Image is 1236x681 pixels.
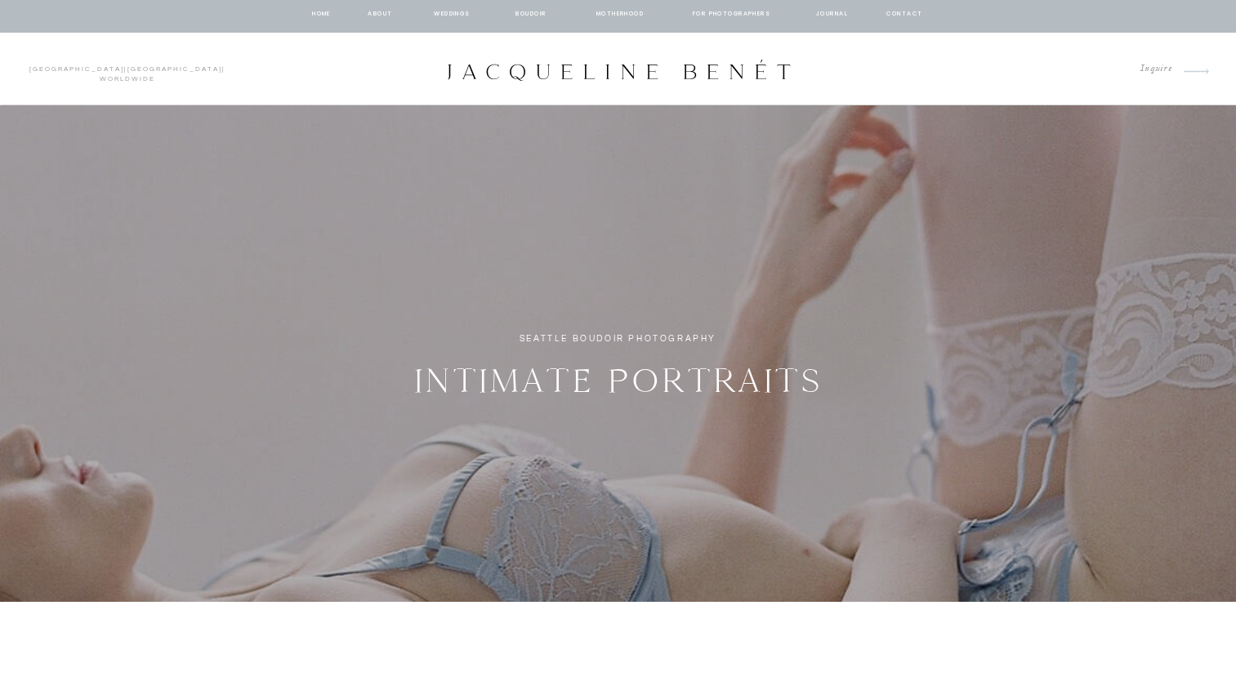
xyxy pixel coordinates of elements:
a: contact [879,9,931,24]
a: home [306,9,337,24]
a: BOUDOIR [508,9,555,24]
a: Inquire [1118,60,1172,82]
a: [GEOGRAPHIC_DATA] [127,65,222,73]
p: | | Worldwide [23,65,231,74]
a: for photographers [679,9,785,24]
a: journal [807,9,858,24]
h1: Seattle Boudoir Photography [485,332,752,350]
a: Motherhood [587,9,654,24]
a: Weddings [425,9,480,24]
a: about [364,9,398,24]
a: [GEOGRAPHIC_DATA] [29,65,124,73]
h2: Intimate Portraits [358,354,880,411]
